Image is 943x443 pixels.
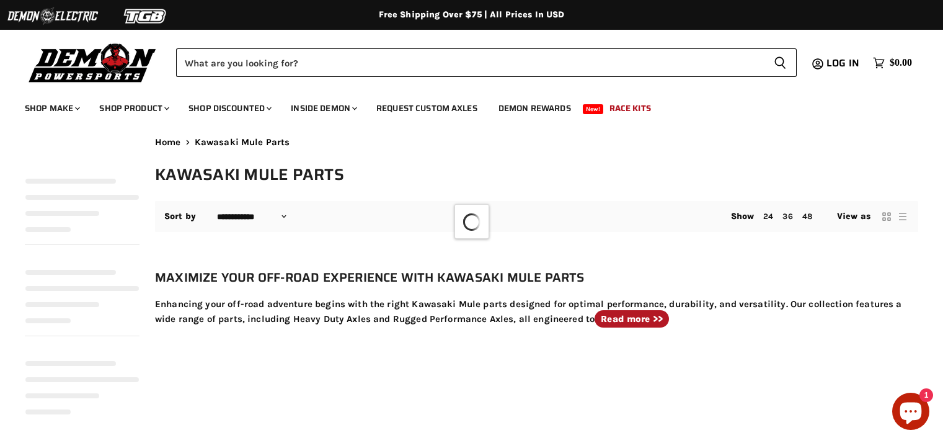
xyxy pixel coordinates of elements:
[179,96,279,121] a: Shop Discounted
[880,210,893,223] button: grid view
[155,267,918,287] h2: Maximize Your Off-Road Experience with Kawasaki Mule Parts
[155,137,181,148] a: Home
[281,96,365,121] a: Inside Demon
[802,212,812,221] a: 48
[15,91,909,121] ul: Main menu
[164,212,196,221] label: Sort by
[600,96,660,121] a: Race Kits
[763,212,773,221] a: 24
[176,48,764,77] input: Search
[601,313,663,324] strong: Read more >>
[821,58,867,69] a: Log in
[888,393,933,433] inbox-online-store-chat: Shopify online store chat
[890,57,912,69] span: $0.00
[489,96,580,121] a: Demon Rewards
[764,48,797,77] button: Search
[782,212,792,221] a: 36
[90,96,177,121] a: Shop Product
[195,137,290,148] span: Kawasaki Mule Parts
[731,211,755,221] span: Show
[583,104,604,114] span: New!
[155,201,918,232] nav: Collection utilities
[837,212,870,221] span: View as
[25,40,161,84] img: Demon Powersports
[99,4,192,28] img: TGB Logo 2
[367,96,487,121] a: Request Custom Axles
[155,137,918,148] nav: Breadcrumbs
[155,297,918,327] p: Enhancing your off-road adventure begins with the right Kawasaki Mule parts designed for optimal ...
[867,54,918,72] a: $0.00
[155,164,918,185] h1: Kawasaki Mule Parts
[897,210,909,223] button: list view
[6,4,99,28] img: Demon Electric Logo 2
[826,55,859,71] span: Log in
[176,48,797,77] form: Product
[15,96,87,121] a: Shop Make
